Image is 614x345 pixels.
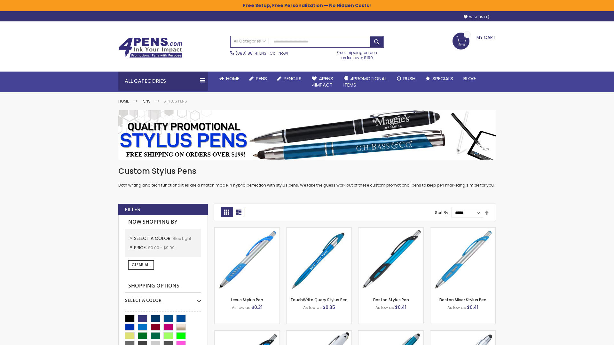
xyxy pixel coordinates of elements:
[118,166,496,176] h1: Custom Stylus Pens
[118,166,496,188] div: Both writing and tech functionalities are a match made in hybrid perfection with stylus pens. We ...
[215,330,279,336] a: Lexus Metallic Stylus Pen-Blue - Light
[307,72,338,92] a: 4Pens4impact
[338,72,392,92] a: 4PROMOTIONALITEMS
[118,72,208,91] div: All Categories
[231,36,269,47] a: All Categories
[421,72,458,86] a: Specials
[148,245,175,250] span: $0.00 - $9.99
[244,72,272,86] a: Pens
[430,228,495,293] img: Boston Silver Stylus Pen-Blue - Light
[467,304,478,310] span: $0.41
[284,75,302,82] span: Pencils
[142,98,151,104] a: Pens
[134,244,148,251] span: Price
[430,227,495,233] a: Boston Silver Stylus Pen-Blue - Light
[128,260,154,269] a: Clear All
[463,75,476,82] span: Blog
[173,236,191,241] span: Blue Light
[163,98,187,104] strong: Stylus Pens
[464,15,489,19] a: Wishlist
[287,227,351,233] a: TouchWrite Query Stylus Pen-Blue Light
[215,228,279,293] img: Lexus Stylus Pen-Blue - Light
[215,227,279,233] a: Lexus Stylus Pen-Blue - Light
[214,72,244,86] a: Home
[221,207,233,217] strong: Grid
[430,330,495,336] a: Silver Cool Grip Stylus Pen-Blue - Light
[330,48,384,60] div: Free shipping on pen orders over $199
[226,75,239,82] span: Home
[125,279,201,293] strong: Shopping Options
[236,50,288,56] span: - Call Now!
[125,206,140,213] strong: Filter
[125,215,201,229] strong: Now Shopping by
[234,39,266,44] span: All Categories
[287,228,351,293] img: TouchWrite Query Stylus Pen-Blue Light
[118,37,182,58] img: 4Pens Custom Pens and Promotional Products
[231,297,263,303] a: Lexus Stylus Pen
[458,72,481,86] a: Blog
[375,305,394,310] span: As low as
[232,305,250,310] span: As low as
[373,297,409,303] a: Boston Stylus Pen
[125,293,201,303] div: Select A Color
[256,75,267,82] span: Pens
[290,297,348,303] a: TouchWrite Query Stylus Pen
[447,305,466,310] span: As low as
[343,75,387,88] span: 4PROMOTIONAL ITEMS
[132,262,150,267] span: Clear All
[287,330,351,336] a: Kimberly Logo Stylus Pens-LT-Blue
[312,75,333,88] span: 4Pens 4impact
[134,235,173,241] span: Select A Color
[358,227,423,233] a: Boston Stylus Pen-Blue - Light
[118,110,496,160] img: Stylus Pens
[392,72,421,86] a: Rush
[303,305,322,310] span: As low as
[323,304,335,310] span: $0.35
[358,228,423,293] img: Boston Stylus Pen-Blue - Light
[403,75,415,82] span: Rush
[395,304,406,310] span: $0.41
[251,304,263,310] span: $0.31
[236,50,266,56] a: (888) 88-4PENS
[272,72,307,86] a: Pencils
[432,75,453,82] span: Specials
[439,297,486,303] a: Boston Silver Stylus Pen
[435,210,448,215] label: Sort By
[358,330,423,336] a: Lory Metallic Stylus Pen-Blue - Light
[118,98,129,104] a: Home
